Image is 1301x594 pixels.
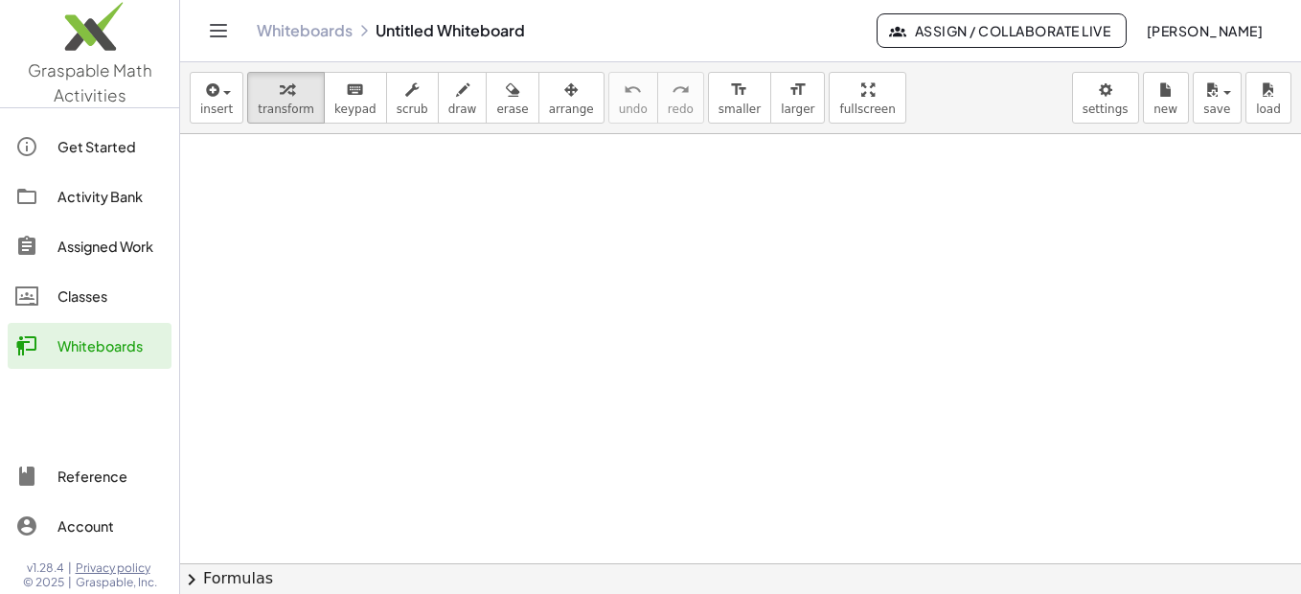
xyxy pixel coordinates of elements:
[624,79,642,102] i: undo
[719,103,761,116] span: smaller
[57,514,164,537] div: Account
[893,22,1110,39] span: Assign / Collaborate Live
[76,575,157,590] span: Graspable, Inc.
[8,323,171,369] a: Whiteboards
[1130,13,1278,48] button: [PERSON_NAME]
[448,103,477,116] span: draw
[180,563,1301,594] button: chevron_rightFormulas
[180,568,203,591] span: chevron_right
[770,72,825,124] button: format_sizelarger
[76,560,157,576] a: Privacy policy
[730,79,748,102] i: format_size
[57,185,164,208] div: Activity Bank
[257,21,353,40] a: Whiteboards
[708,72,771,124] button: format_sizesmaller
[8,124,171,170] a: Get Started
[258,103,314,116] span: transform
[8,453,171,499] a: Reference
[486,72,538,124] button: erase
[1072,72,1139,124] button: settings
[200,103,233,116] span: insert
[57,135,164,158] div: Get Started
[668,103,694,116] span: redo
[1143,72,1189,124] button: new
[8,223,171,269] a: Assigned Work
[57,334,164,357] div: Whiteboards
[8,273,171,319] a: Classes
[781,103,814,116] span: larger
[334,103,377,116] span: keypad
[386,72,439,124] button: scrub
[68,575,72,590] span: |
[203,15,234,46] button: Toggle navigation
[23,575,64,590] span: © 2025
[247,72,325,124] button: transform
[28,59,152,105] span: Graspable Math Activities
[57,235,164,258] div: Assigned Work
[1083,103,1129,116] span: settings
[57,285,164,308] div: Classes
[346,79,364,102] i: keyboard
[1245,72,1291,124] button: load
[324,72,387,124] button: keyboardkeypad
[57,465,164,488] div: Reference
[829,72,905,124] button: fullscreen
[538,72,605,124] button: arrange
[608,72,658,124] button: undoundo
[657,72,704,124] button: redoredo
[877,13,1127,48] button: Assign / Collaborate Live
[8,503,171,549] a: Account
[68,560,72,576] span: |
[619,103,648,116] span: undo
[438,72,488,124] button: draw
[672,79,690,102] i: redo
[496,103,528,116] span: erase
[549,103,594,116] span: arrange
[27,560,64,576] span: v1.28.4
[839,103,895,116] span: fullscreen
[1203,103,1230,116] span: save
[1146,22,1263,39] span: [PERSON_NAME]
[1193,72,1242,124] button: save
[8,173,171,219] a: Activity Bank
[1256,103,1281,116] span: load
[788,79,807,102] i: format_size
[1153,103,1177,116] span: new
[397,103,428,116] span: scrub
[190,72,243,124] button: insert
